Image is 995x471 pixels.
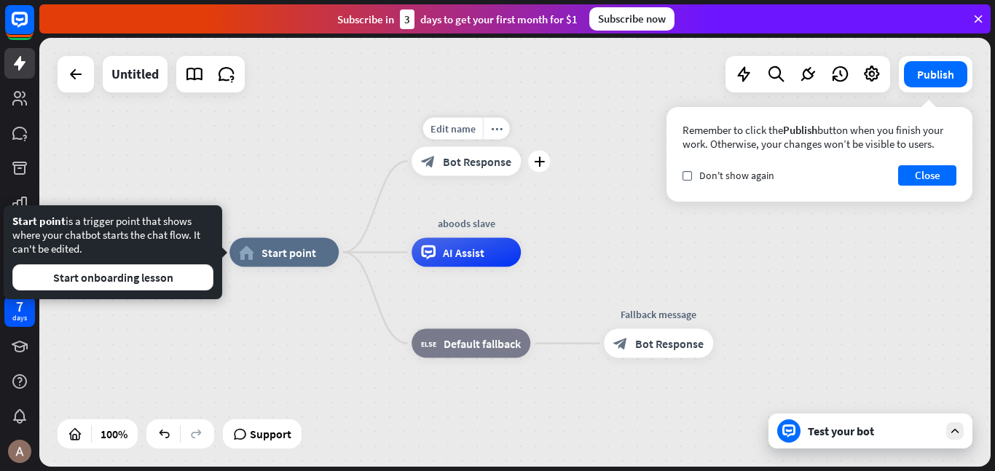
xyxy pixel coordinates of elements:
[12,264,213,290] button: Start onboarding lesson
[699,169,774,182] span: Don't show again
[421,154,436,169] i: block_bot_response
[783,123,817,137] span: Publish
[443,245,484,260] span: AI Assist
[808,424,939,438] div: Test your bot
[239,245,254,260] i: home_2
[904,61,967,87] button: Publish
[421,336,436,351] i: block_fallback
[16,300,23,313] div: 7
[430,122,476,135] span: Edit name
[401,216,532,231] div: aboods slave
[898,165,956,186] button: Close
[443,154,511,169] span: Bot Response
[635,336,704,351] span: Bot Response
[4,296,35,327] a: 7 days
[337,9,578,29] div: Subscribe in days to get your first month for $1
[613,336,628,351] i: block_bot_response
[250,422,291,446] span: Support
[400,9,414,29] div: 3
[491,123,503,134] i: more_horiz
[12,214,213,290] div: is a trigger point that shows where your chatbot starts the chat flow. It can't be edited.
[111,56,159,92] div: Untitled
[12,313,27,323] div: days
[683,123,956,151] div: Remember to click the button when you finish your work. Otherwise, your changes won’t be visible ...
[261,245,316,260] span: Start point
[534,157,545,167] i: plus
[593,307,724,322] div: Fallback message
[589,7,675,31] div: Subscribe now
[12,214,66,228] span: Start point
[96,422,132,446] div: 100%
[12,6,55,50] button: Open LiveChat chat widget
[444,336,521,351] span: Default fallback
